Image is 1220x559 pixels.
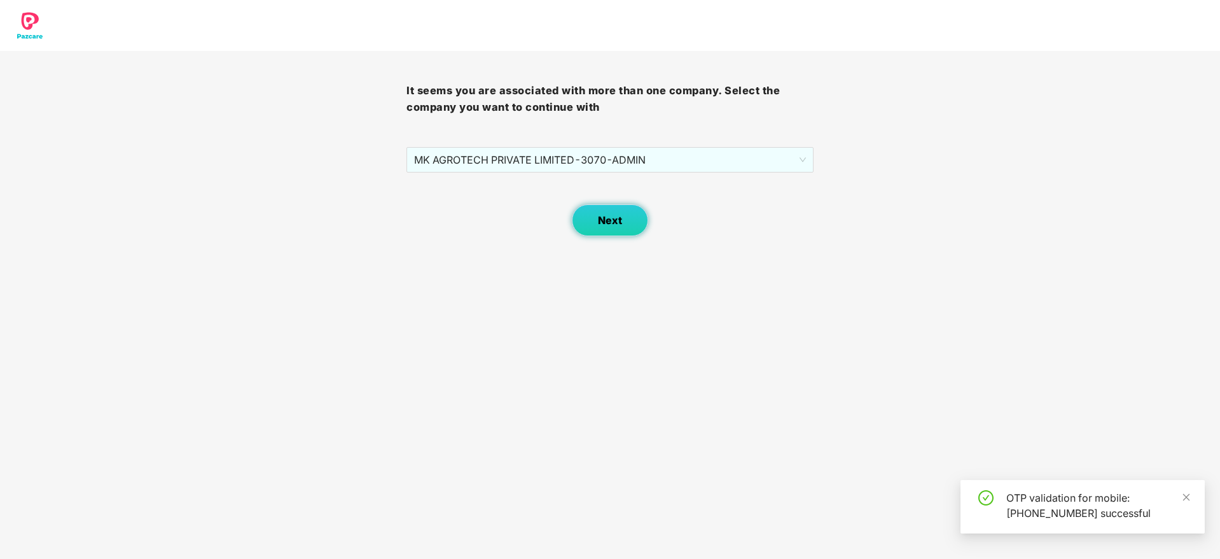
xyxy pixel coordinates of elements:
span: MK AGROTECH PRIVATE LIMITED - 3070 - ADMIN [414,148,805,172]
span: Next [598,215,622,227]
span: close [1182,493,1191,502]
div: OTP validation for mobile: [PHONE_NUMBER] successful [1006,490,1189,521]
span: check-circle [978,490,994,506]
button: Next [572,204,648,236]
h3: It seems you are associated with more than one company. Select the company you want to continue with [406,83,813,115]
